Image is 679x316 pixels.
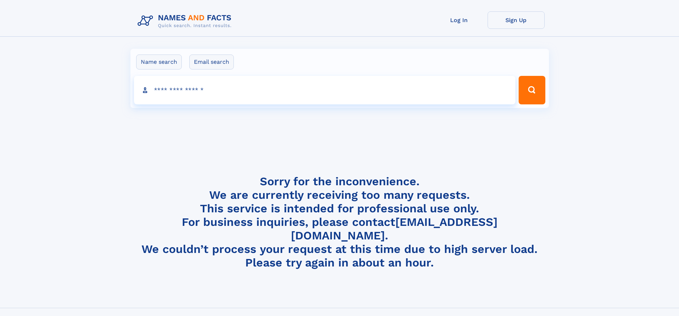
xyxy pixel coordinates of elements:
[291,215,498,242] a: [EMAIL_ADDRESS][DOMAIN_NAME]
[189,55,234,69] label: Email search
[136,55,182,69] label: Name search
[135,11,237,31] img: Logo Names and Facts
[134,76,516,104] input: search input
[519,76,545,104] button: Search Button
[488,11,545,29] a: Sign Up
[431,11,488,29] a: Log In
[135,175,545,270] h4: Sorry for the inconvenience. We are currently receiving too many requests. This service is intend...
